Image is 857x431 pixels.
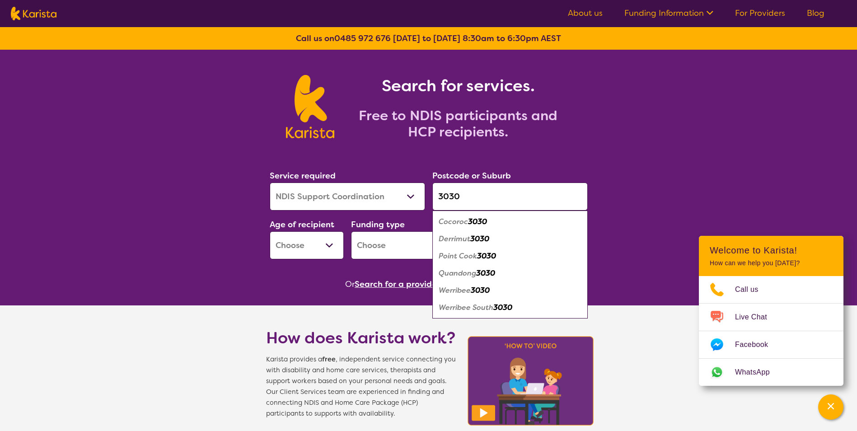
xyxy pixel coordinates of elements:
[699,276,843,386] ul: Choose channel
[471,286,490,295] em: 3030
[735,283,769,296] span: Call us
[296,33,561,44] b: Call us on [DATE] to [DATE] 8:30am to 6:30pm AEST
[735,8,785,19] a: For Providers
[345,75,571,97] h1: Search for services.
[476,268,495,278] em: 3030
[270,170,336,181] label: Service required
[710,245,833,256] h2: Welcome to Karista!
[432,183,588,211] input: Type
[351,219,405,230] label: Funding type
[465,333,597,428] img: Karista video
[437,282,583,299] div: Werribee 3030
[735,365,781,379] span: WhatsApp
[11,7,56,20] img: Karista logo
[266,354,456,419] span: Karista provides a , independent service connecting you with disability and home care services, t...
[439,234,470,244] em: Derrimut
[286,75,334,138] img: Karista logo
[735,338,779,351] span: Facebook
[432,170,511,181] label: Postcode or Suburb
[437,248,583,265] div: Point Cook 3030
[439,303,493,312] em: Werribee South
[624,8,713,19] a: Funding Information
[493,303,512,312] em: 3030
[710,259,833,267] p: How can we help you [DATE]?
[818,394,843,420] button: Channel Menu
[437,299,583,316] div: Werribee South 3030
[322,355,336,364] b: free
[437,213,583,230] div: Cocoroc 3030
[439,217,468,226] em: Cocoroc
[439,251,477,261] em: Point Cook
[355,277,512,291] button: Search for a provider to leave a review
[345,108,571,140] h2: Free to NDIS participants and HCP recipients.
[439,286,471,295] em: Werribee
[270,219,334,230] label: Age of recipient
[439,268,476,278] em: Quandong
[266,327,456,349] h1: How does Karista work?
[345,277,355,291] span: Or
[699,236,843,386] div: Channel Menu
[470,234,489,244] em: 3030
[437,265,583,282] div: Quandong 3030
[334,33,391,44] a: 0485 972 676
[807,8,824,19] a: Blog
[437,230,583,248] div: Derrimut 3030
[568,8,603,19] a: About us
[699,359,843,386] a: Web link opens in a new tab.
[468,217,487,226] em: 3030
[477,251,496,261] em: 3030
[735,310,778,324] span: Live Chat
